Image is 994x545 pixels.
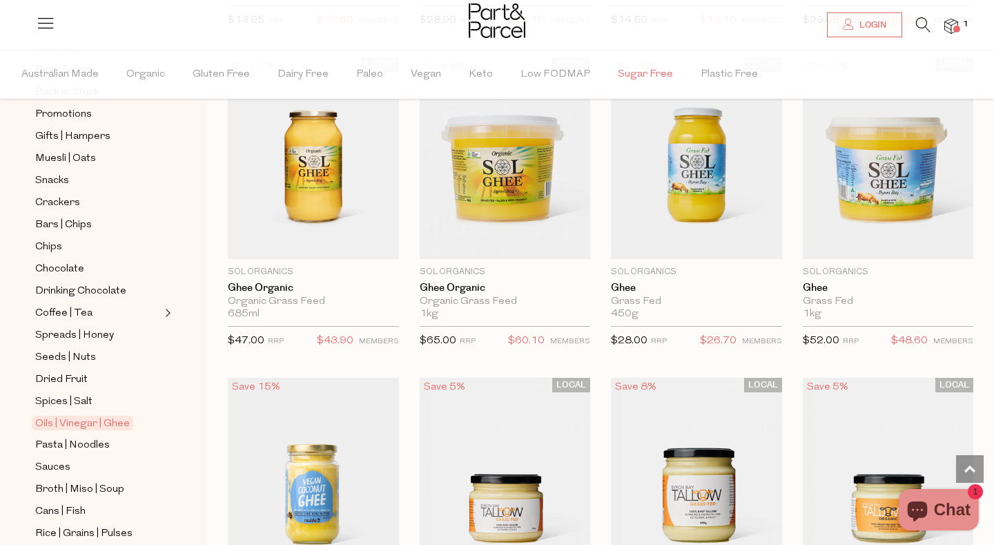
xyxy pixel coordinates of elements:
[35,393,161,410] a: Spices | Salt
[508,332,545,350] span: $60.10
[618,50,673,99] span: Sugar Free
[935,378,973,392] span: LOCAL
[126,50,165,99] span: Organic
[611,282,782,294] a: Ghee
[21,50,99,99] span: Australian Made
[552,378,590,392] span: LOCAL
[35,459,161,476] a: Sauces
[193,50,250,99] span: Gluten Free
[891,332,928,350] span: $48.60
[803,266,974,278] p: Sol Organics
[411,50,441,99] span: Vegan
[32,416,133,430] span: Oils | Vinegar | Ghee
[803,378,852,396] div: Save 5%
[611,336,647,346] span: $28.00
[959,18,972,30] span: 1
[35,151,96,167] span: Muesli | Oats
[35,238,161,256] a: Chips
[803,296,974,308] div: Grass Fed
[228,308,260,321] span: 685ml
[420,266,591,278] p: Sol Organics
[420,336,456,346] span: $65.00
[35,415,161,432] a: Oils | Vinegar | Ghee
[35,173,69,189] span: Snacks
[35,172,161,189] a: Snacks
[228,282,399,294] a: Ghee Organic
[651,338,667,345] small: RRP
[744,378,782,392] span: LOCAL
[420,378,469,396] div: Save 5%
[35,305,92,322] span: Coffee | Tea
[35,216,161,233] a: Bars | Chips
[520,50,590,99] span: Low FODMAP
[803,57,974,259] img: Ghee
[268,338,284,345] small: RRP
[35,239,62,256] span: Chips
[35,128,110,145] span: Gifts | Hampers
[35,526,133,542] span: Rice | Grains | Pulses
[35,106,161,123] a: Promotions
[228,296,399,308] div: Organic Grass Feed
[228,266,399,278] p: Sol Organics
[420,296,591,308] div: Organic Grass Feed
[35,305,161,322] a: Coffee | Tea
[895,489,983,534] inbox-online-store-chat: Shopify online store chat
[843,338,859,345] small: RRP
[701,50,758,99] span: Plastic Free
[228,378,284,396] div: Save 15%
[35,195,80,211] span: Crackers
[277,50,329,99] span: Dairy Free
[35,260,161,278] a: Chocolate
[35,503,161,520] a: Cans | Fish
[35,106,92,123] span: Promotions
[35,459,70,476] span: Sauces
[550,338,590,345] small: MEMBERS
[803,282,974,294] a: Ghee
[420,282,591,294] a: Ghee Organic
[611,57,782,259] img: Ghee
[420,57,591,259] img: Ghee Organic
[742,338,782,345] small: MEMBERS
[611,308,639,321] span: 450g
[35,504,86,520] span: Cans | Fish
[460,338,476,345] small: RRP
[35,327,114,344] span: Spreads | Honey
[35,481,161,498] a: Broth | Miso | Soup
[469,50,493,99] span: Keto
[933,338,973,345] small: MEMBERS
[35,437,110,454] span: Pasta | Noodles
[35,128,161,145] a: Gifts | Hampers
[35,481,124,498] span: Broth | Miso | Soup
[35,150,161,167] a: Muesli | Oats
[162,305,171,321] button: Expand/Collapse Coffee | Tea
[611,296,782,308] div: Grass Fed
[35,327,161,344] a: Spreads | Honey
[611,266,782,278] p: Sol Organics
[35,217,92,233] span: Bars | Chips
[611,378,661,396] div: Save 8%
[35,437,161,454] a: Pasta | Noodles
[469,3,525,38] img: Part&Parcel
[359,338,399,345] small: MEMBERS
[35,283,161,300] a: Drinking Chocolate
[35,372,88,388] span: Dried Fruit
[420,308,438,321] span: 1kg
[356,50,383,99] span: Paleo
[35,371,161,388] a: Dried Fruit
[35,283,126,300] span: Drinking Chocolate
[35,349,161,366] a: Seeds | Nuts
[35,194,161,211] a: Crackers
[700,332,737,350] span: $26.70
[228,336,264,346] span: $47.00
[35,394,92,410] span: Spices | Salt
[827,12,902,37] a: Login
[35,350,96,366] span: Seeds | Nuts
[228,57,399,259] img: Ghee Organic
[803,336,839,346] span: $52.00
[317,332,353,350] span: $43.90
[35,261,84,278] span: Chocolate
[856,19,886,31] span: Login
[803,308,821,321] span: 1kg
[35,525,161,542] a: Rice | Grains | Pulses
[944,19,958,33] a: 1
